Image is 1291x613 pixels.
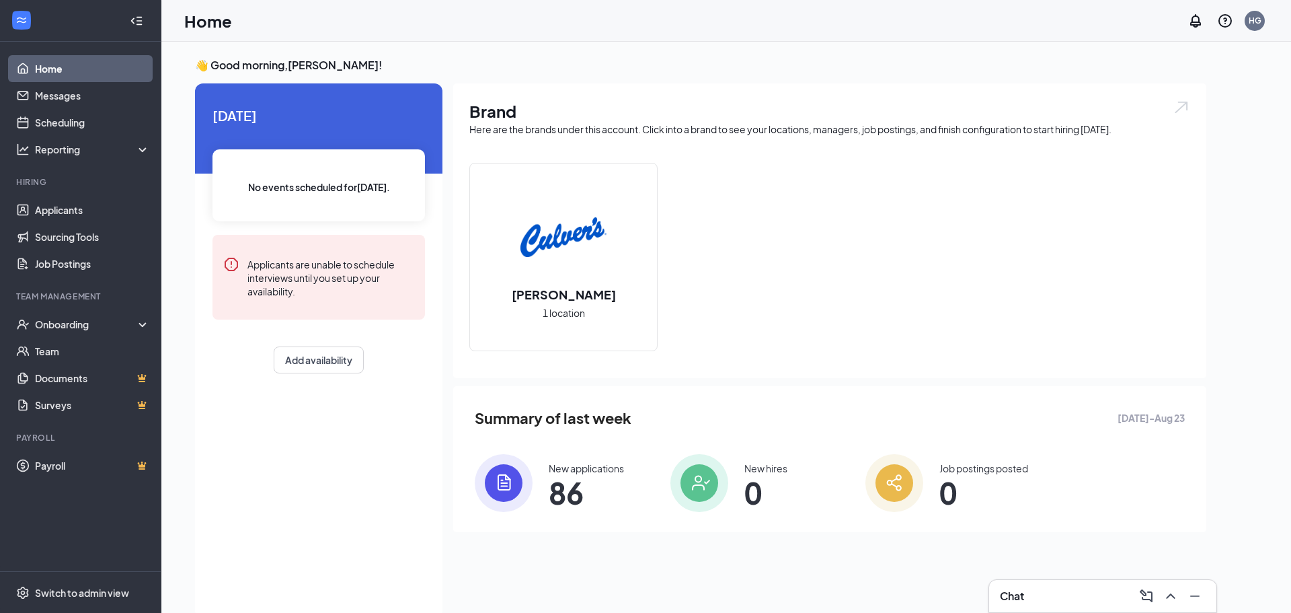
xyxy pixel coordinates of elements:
[498,286,629,303] h2: [PERSON_NAME]
[16,176,147,188] div: Hiring
[1160,585,1181,607] button: ChevronUp
[35,365,150,392] a: DocumentsCrown
[1217,13,1233,29] svg: QuestionInfo
[1136,585,1157,607] button: ComposeMessage
[939,462,1028,475] div: Job postings posted
[939,480,1028,505] span: 0
[223,256,239,273] svg: Error
[184,9,232,32] h1: Home
[1187,13,1204,29] svg: Notifications
[475,406,631,430] span: Summary of last week
[195,58,1206,73] h3: 👋 Good morning, [PERSON_NAME] !
[1138,588,1155,604] svg: ComposeMessage
[15,13,28,27] svg: WorkstreamLogo
[248,180,390,194] span: No events scheduled for [DATE] .
[1000,589,1024,604] h3: Chat
[35,223,150,250] a: Sourcing Tools
[35,250,150,277] a: Job Postings
[1173,100,1190,115] img: open.6027fd2a22e1237b5b06.svg
[1118,410,1185,425] span: [DATE] - Aug 23
[35,55,150,82] a: Home
[549,480,624,505] span: 86
[35,109,150,136] a: Scheduling
[475,454,533,512] img: icon
[1187,588,1203,604] svg: Minimize
[16,143,30,156] svg: Analysis
[16,432,147,443] div: Payroll
[247,256,414,298] div: Applicants are unable to schedule interviews until you set up your availability.
[744,480,787,505] span: 0
[35,586,129,600] div: Switch to admin view
[35,82,150,109] a: Messages
[549,462,624,475] div: New applications
[670,454,728,512] img: icon
[16,586,30,600] svg: Settings
[35,143,151,156] div: Reporting
[1184,585,1206,607] button: Minimize
[35,196,150,223] a: Applicants
[865,454,923,512] img: icon
[35,318,139,331] div: Onboarding
[16,318,30,331] svg: UserCheck
[520,194,607,281] img: Culver's
[1249,15,1261,26] div: HG
[543,305,585,320] span: 1 location
[1163,588,1179,604] svg: ChevronUp
[35,392,150,419] a: SurveysCrown
[744,462,787,475] div: New hires
[16,291,147,302] div: Team Management
[212,105,425,126] span: [DATE]
[35,452,150,479] a: PayrollCrown
[130,14,143,28] svg: Collapse
[274,347,364,373] button: Add availability
[469,100,1190,122] h1: Brand
[35,338,150,365] a: Team
[469,122,1190,136] div: Here are the brands under this account. Click into a brand to see your locations, managers, job p...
